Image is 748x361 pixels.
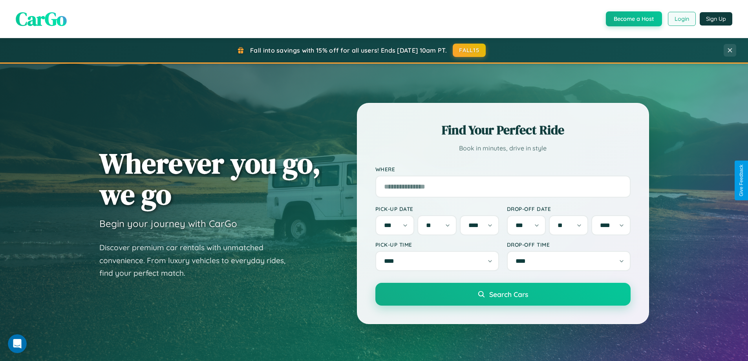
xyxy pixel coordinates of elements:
button: FALL15 [453,44,486,57]
div: Give Feedback [739,165,744,196]
button: Search Cars [375,283,631,306]
label: Pick-up Time [375,241,499,248]
label: Pick-up Date [375,205,499,212]
h3: Begin your journey with CarGo [99,218,237,229]
label: Drop-off Time [507,241,631,248]
button: Login [668,12,696,26]
p: Discover premium car rentals with unmatched convenience. From luxury vehicles to everyday rides, ... [99,241,296,280]
h1: Wherever you go, we go [99,148,321,210]
label: Drop-off Date [507,205,631,212]
button: Sign Up [700,12,732,26]
iframe: Intercom live chat [8,334,27,353]
span: CarGo [16,6,67,32]
button: Become a Host [606,11,662,26]
h2: Find Your Perfect Ride [375,121,631,139]
span: Fall into savings with 15% off for all users! Ends [DATE] 10am PT. [250,46,447,54]
span: Search Cars [489,290,528,299]
p: Book in minutes, drive in style [375,143,631,154]
label: Where [375,166,631,172]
